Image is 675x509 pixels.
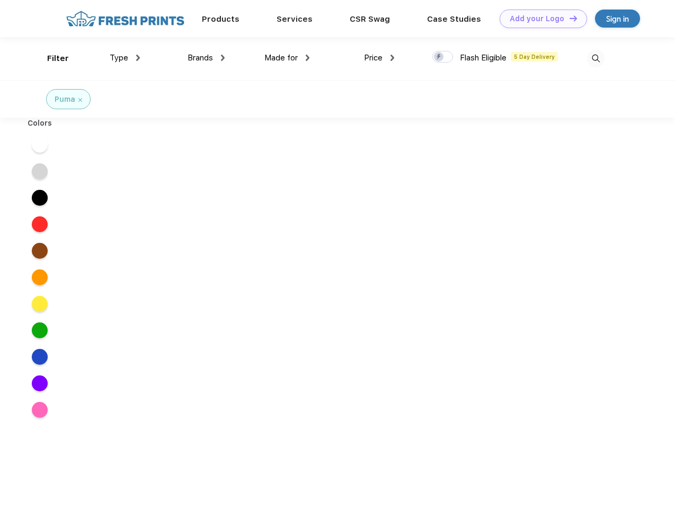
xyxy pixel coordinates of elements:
[595,10,640,28] a: Sign in
[570,15,577,21] img: DT
[221,55,225,61] img: dropdown.png
[264,53,298,63] span: Made for
[202,14,239,24] a: Products
[364,53,383,63] span: Price
[110,53,128,63] span: Type
[20,118,60,129] div: Colors
[78,98,82,102] img: filter_cancel.svg
[55,94,75,105] div: Puma
[47,52,69,65] div: Filter
[306,55,309,61] img: dropdown.png
[136,55,140,61] img: dropdown.png
[350,14,390,24] a: CSR Swag
[277,14,313,24] a: Services
[188,53,213,63] span: Brands
[587,50,605,67] img: desktop_search.svg
[460,53,507,63] span: Flash Eligible
[606,13,629,25] div: Sign in
[511,52,558,62] span: 5 Day Delivery
[63,10,188,28] img: fo%20logo%202.webp
[390,55,394,61] img: dropdown.png
[510,14,564,23] div: Add your Logo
